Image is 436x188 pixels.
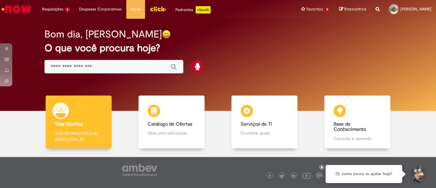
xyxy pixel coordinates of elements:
img: logo_footer_linkedin.png [292,174,295,178]
a: Serviços de TI Encontre ajuda [218,96,311,149]
a: Tirar dúvidas Tirar dúvidas com Lupi Assist e Gen Ai [32,96,125,149]
b: Catálogo de Ofertas [148,121,192,127]
p: Encontre ajuda [241,130,288,136]
h2: Bom dia, [PERSON_NAME] [44,29,162,40]
p: Tirar dúvidas com Lupi Assist e Gen Ai [55,130,102,142]
b: Serviços de TI [241,121,272,127]
p: +GenAi [196,6,211,14]
div: Padroniza [175,6,211,14]
button: Iniciar Conversa de Suporte [408,165,427,183]
span: [PERSON_NAME] [400,6,431,12]
a: Catálogo de Ofertas Abra uma solicitação [125,96,218,149]
span: Despesas Corporativas [79,6,122,12]
b: Tirar dúvidas [55,121,83,127]
img: logo_footer_twitter.png [280,174,283,178]
span: Requisições [42,6,63,12]
img: logo_footer_youtube.png [303,171,311,179]
span: More [131,6,140,12]
span: 4 [65,7,70,12]
b: Base de Conhecimento [334,121,366,133]
a: Rascunhos [339,6,366,12]
img: ServiceNow [1,3,32,15]
span: Rascunhos [344,6,366,12]
a: Base de Conhecimento Consulte e aprenda [311,96,404,149]
img: click_logo_yellow_360x200.png [150,4,166,14]
p: Consulte e aprenda [334,135,381,142]
span: Favoritos [306,6,323,12]
img: logo_footer_workplace.png [316,173,322,178]
img: logo_footer_facebook.png [268,174,271,178]
span: 11 [324,7,330,12]
img: happy-face.png [162,30,171,39]
h2: O que você procura hoje? [44,43,392,53]
img: logo_footer_ambev_rotulo_gray.png [122,164,157,176]
div: Oi, como posso te ajudar hoje? [326,165,402,183]
p: Abra uma solicitação [148,130,195,136]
